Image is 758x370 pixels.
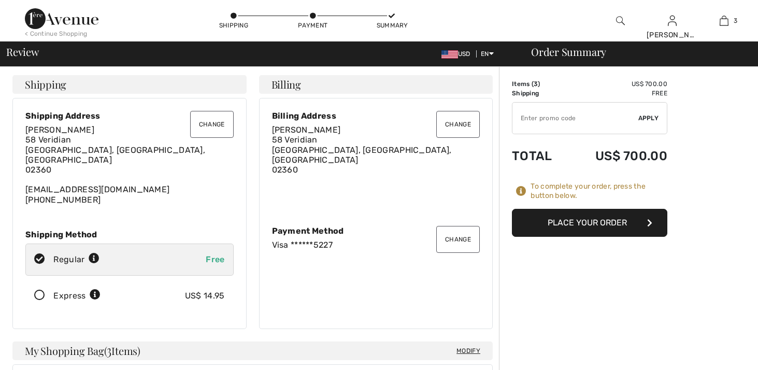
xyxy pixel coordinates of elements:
[218,21,249,30] div: Shipping
[668,15,677,27] img: My Info
[567,138,667,174] td: US$ 700.00
[272,111,480,121] div: Billing Address
[25,135,205,175] span: 58 Veridian [GEOGRAPHIC_DATA], [GEOGRAPHIC_DATA], [GEOGRAPHIC_DATA] 02360
[25,8,98,29] img: 1ère Avenue
[12,341,493,360] h4: My Shopping Bag
[456,346,480,356] span: Modify
[567,79,667,89] td: US$ 700.00
[512,89,567,98] td: Shipping
[512,79,567,89] td: Items ( )
[53,290,101,302] div: Express
[377,21,408,30] div: Summary
[25,125,94,135] span: [PERSON_NAME]
[206,254,224,264] span: Free
[6,47,39,57] span: Review
[638,113,659,123] span: Apply
[107,343,111,357] span: 3
[531,182,667,201] div: To complete your order, press the button below.
[25,79,66,90] span: Shipping
[436,111,480,138] button: Change
[104,344,140,358] span: ( Items)
[272,226,480,236] div: Payment Method
[720,15,728,27] img: My Bag
[53,253,99,266] div: Regular
[734,16,737,25] span: 3
[190,111,234,138] button: Change
[297,21,328,30] div: Payment
[668,16,677,25] a: Sign In
[512,103,638,134] input: Promo code
[481,50,494,58] span: EN
[436,226,480,253] button: Change
[272,125,341,135] span: [PERSON_NAME]
[272,135,452,175] span: 58 Veridian [GEOGRAPHIC_DATA], [GEOGRAPHIC_DATA], [GEOGRAPHIC_DATA] 02360
[698,15,749,27] a: 3
[512,209,667,237] button: Place Your Order
[271,79,301,90] span: Billing
[441,50,475,58] span: USD
[647,30,697,40] div: [PERSON_NAME]
[512,138,567,174] td: Total
[519,47,752,57] div: Order Summary
[25,111,234,121] div: Shipping Address
[567,89,667,98] td: Free
[25,29,88,38] div: < Continue Shopping
[185,290,225,302] div: US$ 14.95
[25,125,234,205] div: [EMAIL_ADDRESS][DOMAIN_NAME] [PHONE_NUMBER]
[616,15,625,27] img: search the website
[534,80,538,88] span: 3
[441,50,458,59] img: US Dollar
[25,230,234,239] div: Shipping Method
